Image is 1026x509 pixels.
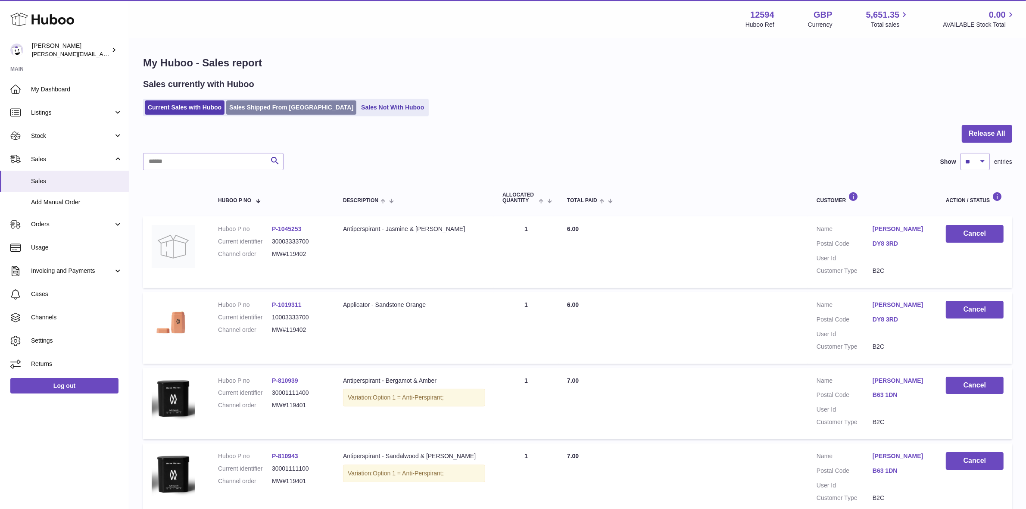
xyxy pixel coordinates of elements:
a: Sales Not With Huboo [358,100,427,115]
span: Total sales [871,21,909,29]
td: 1 [494,216,558,288]
span: 7.00 [567,453,579,459]
span: 5,651.35 [866,9,900,21]
span: ALLOCATED Quantity [502,192,536,203]
a: [PERSON_NAME] [873,377,929,385]
dt: Name [817,452,873,462]
dt: Channel order [218,401,272,409]
dt: Current identifier [218,237,272,246]
div: Variation: [343,465,485,482]
a: B63 1DN [873,467,929,475]
h1: My Huboo - Sales report [143,56,1012,70]
a: B63 1DN [873,391,929,399]
dt: Channel order [218,250,272,258]
dd: B2C [873,494,929,502]
span: Total paid [567,198,597,203]
span: Channels [31,313,122,322]
a: P-810943 [272,453,298,459]
img: owen@wearemakewaves.com [10,44,23,56]
button: Cancel [946,301,1004,319]
div: Customer [817,192,929,203]
dd: 30001111100 [272,465,326,473]
dt: User Id [817,330,873,338]
dt: Current identifier [218,313,272,322]
dt: Huboo P no [218,225,272,233]
a: DY8 3RD [873,315,929,324]
button: Release All [962,125,1012,143]
dt: Channel order [218,326,272,334]
div: Variation: [343,389,485,406]
dt: Postal Code [817,240,873,250]
span: Invoicing and Payments [31,267,113,275]
span: Add Manual Order [31,198,122,206]
div: [PERSON_NAME] [32,42,109,58]
span: Cases [31,290,122,298]
button: Cancel [946,452,1004,470]
span: Option 1 = Anti-Perspirant; [373,394,444,401]
span: 6.00 [567,301,579,308]
span: Sales [31,155,113,163]
strong: GBP [814,9,832,21]
span: AVAILABLE Stock Total [943,21,1016,29]
a: [PERSON_NAME] [873,301,929,309]
dd: 30001111400 [272,389,326,397]
dt: Current identifier [218,465,272,473]
dt: Name [817,377,873,387]
img: 125941691598806.png [152,377,195,421]
img: 125941754688719.png [152,301,195,344]
dd: MW#119402 [272,326,326,334]
strong: 12594 [750,9,774,21]
span: Description [343,198,378,203]
dd: B2C [873,418,929,426]
dt: Postal Code [817,391,873,401]
a: Current Sales with Huboo [145,100,225,115]
dd: MW#119402 [272,250,326,258]
span: Usage [31,244,122,252]
button: Cancel [946,225,1004,243]
span: 6.00 [567,225,579,232]
dt: User Id [817,481,873,490]
span: Listings [31,109,113,117]
dt: Name [817,225,873,235]
span: Stock [31,132,113,140]
span: Sales [31,177,122,185]
dt: Customer Type [817,418,873,426]
a: DY8 3RD [873,240,929,248]
div: Antiperspirant - Sandalwood & [PERSON_NAME] [343,452,485,460]
span: [PERSON_NAME][EMAIL_ADDRESS][DOMAIN_NAME] [32,50,173,57]
div: Antiperspirant - Bergamot & Amber [343,377,485,385]
a: Log out [10,378,119,393]
span: Option 1 = Anti-Perspirant; [373,470,444,477]
td: 1 [494,292,558,364]
dt: User Id [817,254,873,262]
span: Huboo P no [218,198,251,203]
dd: 30003333700 [272,237,326,246]
td: 1 [494,368,558,440]
span: entries [994,158,1012,166]
a: 0.00 AVAILABLE Stock Total [943,9,1016,29]
dd: B2C [873,343,929,351]
dt: Huboo P no [218,301,272,309]
div: Currency [808,21,833,29]
dd: MW#119401 [272,401,326,409]
dt: User Id [817,406,873,414]
dt: Customer Type [817,494,873,502]
a: Sales Shipped From [GEOGRAPHIC_DATA] [226,100,356,115]
span: Settings [31,337,122,345]
dt: Customer Type [817,267,873,275]
dt: Current identifier [218,389,272,397]
a: P-1019311 [272,301,302,308]
dd: MW#119401 [272,477,326,485]
div: Action / Status [946,192,1004,203]
span: Returns [31,360,122,368]
a: [PERSON_NAME] [873,452,929,460]
dt: Channel order [218,477,272,485]
dd: 10003333700 [272,313,326,322]
dt: Name [817,301,873,311]
a: P-810939 [272,377,298,384]
h2: Sales currently with Huboo [143,78,254,90]
dt: Huboo P no [218,377,272,385]
img: no-photo.jpg [152,225,195,268]
label: Show [940,158,956,166]
a: P-1045253 [272,225,302,232]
